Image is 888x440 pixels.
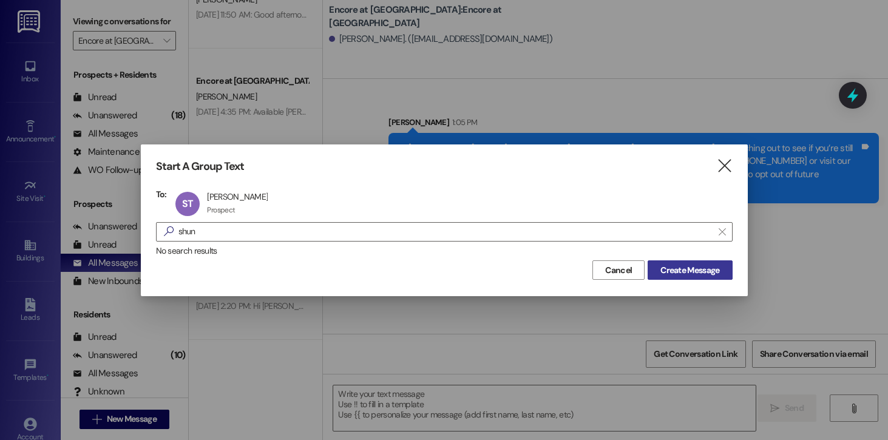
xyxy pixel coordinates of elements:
div: No search results [156,245,733,257]
h3: Start A Group Text [156,160,245,174]
button: Clear text [713,223,732,241]
span: ST [182,197,193,210]
button: Cancel [592,260,645,280]
button: Create Message [648,260,732,280]
div: [PERSON_NAME] [207,191,268,202]
span: Cancel [605,264,632,277]
div: Prospect [207,205,235,215]
i:  [716,160,733,172]
h3: To: [156,189,167,200]
input: Search for any contact or apartment [178,223,713,240]
span: Create Message [660,264,719,277]
i:  [719,227,725,237]
i:  [159,225,178,238]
